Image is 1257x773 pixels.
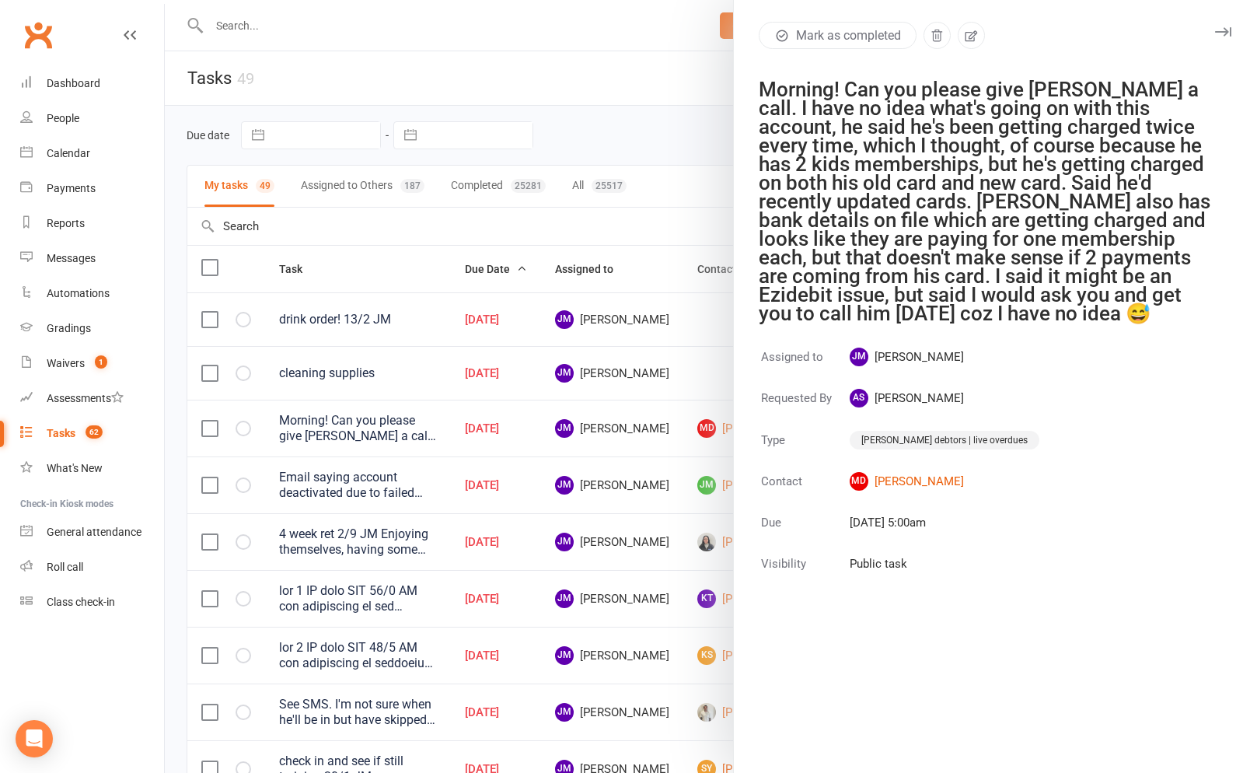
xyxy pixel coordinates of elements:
[47,182,96,194] div: Payments
[20,206,164,241] a: Reports
[850,348,1039,366] span: [PERSON_NAME]
[47,596,115,608] div: Class check-in
[849,512,1040,552] td: [DATE] 5:00am
[20,585,164,620] a: Class kiosk mode
[47,392,124,404] div: Assessments
[849,554,1040,593] td: Public task
[20,381,164,416] a: Assessments
[760,388,847,428] td: Requested By
[20,416,164,451] a: Tasks 62
[759,22,917,49] button: Mark as completed
[20,136,164,171] a: Calendar
[20,66,164,101] a: Dashboard
[47,287,110,299] div: Automations
[47,357,85,369] div: Waivers
[760,347,847,386] td: Assigned to
[20,311,164,346] a: Gradings
[47,147,90,159] div: Calendar
[47,77,100,89] div: Dashboard
[850,472,1039,491] a: MD[PERSON_NAME]
[20,346,164,381] a: Waivers 1
[95,355,107,369] span: 1
[47,252,96,264] div: Messages
[760,554,847,593] td: Visibility
[20,276,164,311] a: Automations
[47,462,103,474] div: What's New
[86,425,103,439] span: 62
[850,472,868,491] span: MD
[760,471,847,511] td: Contact
[20,241,164,276] a: Messages
[20,101,164,136] a: People
[850,389,1039,407] span: [PERSON_NAME]
[47,217,85,229] div: Reports
[47,526,141,538] div: General attendance
[47,322,91,334] div: Gradings
[20,451,164,486] a: What's New
[16,720,53,757] div: Open Intercom Messenger
[760,512,847,552] td: Due
[850,389,868,407] span: AS
[19,16,58,54] a: Clubworx
[47,561,83,573] div: Roll call
[759,80,1213,323] div: Morning! Can you please give [PERSON_NAME] a call. I have no idea what's going on with this accou...
[20,171,164,206] a: Payments
[47,427,75,439] div: Tasks
[20,515,164,550] a: General attendance kiosk mode
[20,550,164,585] a: Roll call
[850,431,1039,449] div: [PERSON_NAME] debtors | live overdues
[760,429,847,470] td: Type
[850,348,868,366] span: JM
[47,112,79,124] div: People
